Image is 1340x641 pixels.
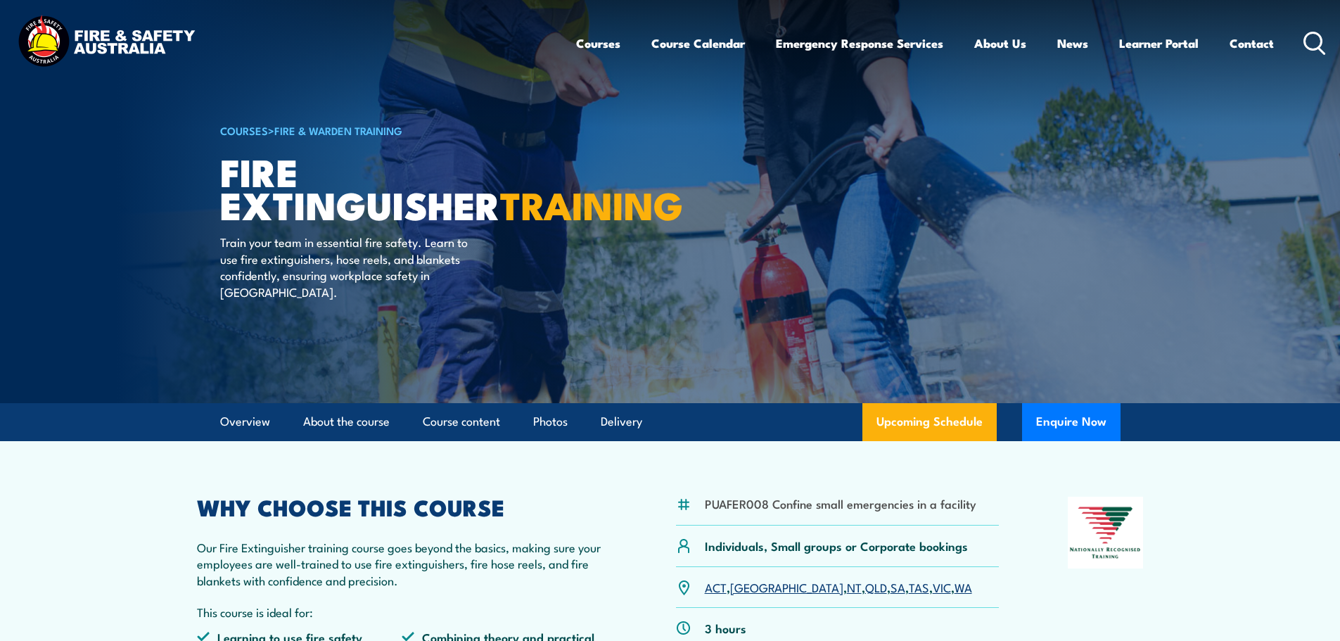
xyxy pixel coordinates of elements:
[220,155,568,220] h1: Fire Extinguisher
[776,25,943,62] a: Emergency Response Services
[220,403,270,440] a: Overview
[933,578,951,595] a: VIC
[274,122,402,138] a: Fire & Warden Training
[576,25,620,62] a: Courses
[705,579,972,595] p: , , , , , , ,
[651,25,745,62] a: Course Calendar
[865,578,887,595] a: QLD
[955,578,972,595] a: WA
[705,578,727,595] a: ACT
[705,620,746,636] p: 3 hours
[1022,403,1121,441] button: Enquire Now
[1119,25,1199,62] a: Learner Portal
[197,497,608,516] h2: WHY CHOOSE THIS COURSE
[730,578,843,595] a: [GEOGRAPHIC_DATA]
[500,174,683,233] strong: TRAINING
[891,578,905,595] a: SA
[705,538,968,554] p: Individuals, Small groups or Corporate bookings
[1068,497,1144,569] img: Nationally Recognised Training logo.
[303,403,390,440] a: About the course
[601,403,642,440] a: Delivery
[974,25,1026,62] a: About Us
[847,578,862,595] a: NT
[862,403,997,441] a: Upcoming Schedule
[220,122,268,138] a: COURSES
[197,539,608,588] p: Our Fire Extinguisher training course goes beyond the basics, making sure your employees are well...
[220,234,477,300] p: Train your team in essential fire safety. Learn to use fire extinguishers, hose reels, and blanke...
[220,122,568,139] h6: >
[197,604,608,620] p: This course is ideal for:
[705,495,976,512] li: PUAFER008 Confine small emergencies in a facility
[423,403,500,440] a: Course content
[1230,25,1274,62] a: Contact
[909,578,929,595] a: TAS
[1057,25,1088,62] a: News
[533,403,568,440] a: Photos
